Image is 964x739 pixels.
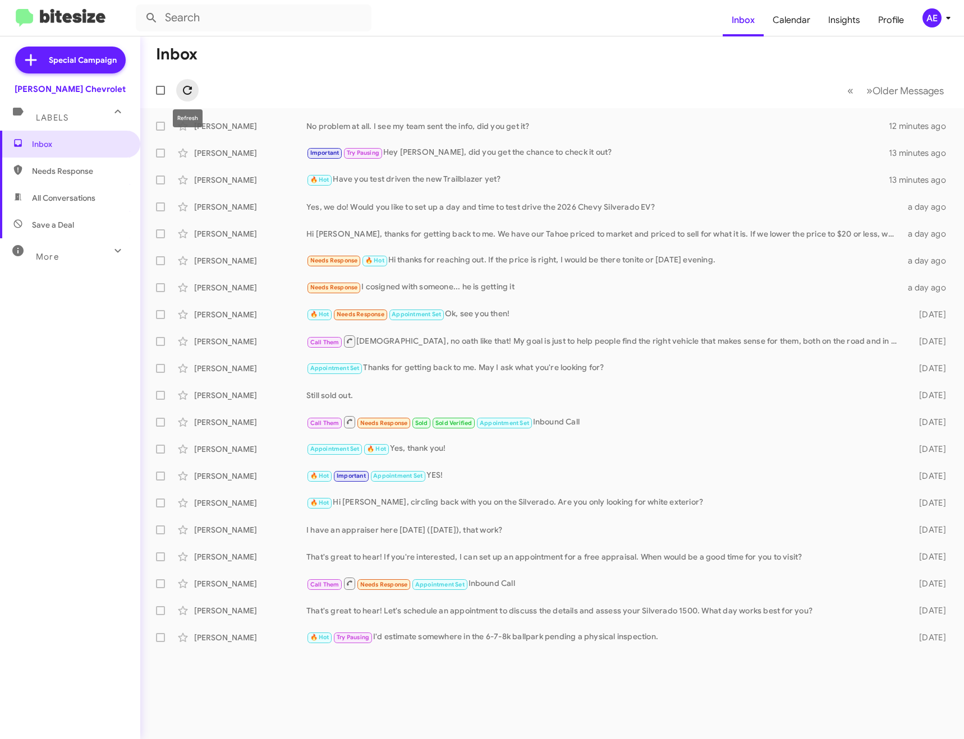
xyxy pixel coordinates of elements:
button: AE [913,8,952,27]
div: YES! [306,469,903,482]
div: Thanks for getting back to me. May I ask what you're looking for? [306,362,903,375]
div: [DATE] [903,417,955,428]
span: Needs Response [337,311,384,318]
span: 🔥 Hot [365,257,384,264]
a: Special Campaign [15,47,126,73]
span: Try Pausing [347,149,379,156]
span: Appointment Set [392,311,441,318]
span: Call Them [310,581,339,588]
div: [PERSON_NAME] [194,282,306,293]
div: I cosigned with someone... he is getting it [306,281,903,294]
div: [PERSON_NAME] [194,444,306,455]
div: [PERSON_NAME] [194,605,306,616]
span: Call Them [310,339,339,346]
div: [PERSON_NAME] [194,578,306,589]
span: Appointment Set [480,419,529,427]
div: 13 minutes ago [889,147,955,159]
div: [PERSON_NAME] [194,228,306,239]
a: Inbox [723,4,764,36]
div: I have an appraiser here [DATE] ([DATE]), that work? [306,524,903,535]
div: [DATE] [903,524,955,535]
div: Have you test driven the new Trailblazer yet? [306,173,889,186]
span: Appointment Set [415,581,465,588]
div: [PERSON_NAME] [194,497,306,509]
div: That's great to hear! If you're interested, I can set up an appointment for a free appraisal. Whe... [306,551,903,562]
div: Yes, thank you! [306,442,903,455]
div: Yes, we do! Would you like to set up a day and time to test drive the 2026 Chevy Silverado EV? [306,201,903,213]
div: [DATE] [903,444,955,455]
div: [PERSON_NAME] [194,632,306,643]
div: [PERSON_NAME] [194,147,306,159]
span: Needs Response [310,284,358,291]
div: Ok, see you then! [306,308,903,321]
span: Profile [869,4,913,36]
button: Previous [841,79,860,102]
span: More [36,252,59,262]
div: I'd estimate somewhere in the 6-7-8k ballpark pending a physical inspection. [306,631,903,644]
span: Needs Response [360,581,408,588]
div: [PERSON_NAME] [194,363,306,374]
a: Insights [819,4,869,36]
input: Search [136,4,371,31]
div: [PERSON_NAME] [194,524,306,535]
span: Appointment Set [310,445,360,452]
a: Calendar [764,4,819,36]
span: Important [310,149,339,156]
div: AE [922,8,942,27]
div: [PERSON_NAME] [194,470,306,482]
span: All Conversations [32,192,95,204]
div: [DATE] [903,551,955,562]
span: Important [337,472,366,479]
div: [PERSON_NAME] [194,551,306,562]
div: [PERSON_NAME] [194,417,306,428]
div: [PERSON_NAME] [194,336,306,347]
div: Inbound Call [306,576,903,590]
div: [DATE] [903,632,955,643]
div: [PERSON_NAME] [194,255,306,266]
div: [DATE] [903,578,955,589]
div: Hi thanks for reaching out. If the price is right, I would be there tonite or [DATE] evening. [306,254,903,267]
span: Inbox [32,138,127,150]
div: [PERSON_NAME] [194,201,306,213]
span: Needs Response [360,419,408,427]
div: [PERSON_NAME] [194,174,306,186]
div: [PERSON_NAME] [194,121,306,132]
div: a day ago [903,282,955,293]
span: Needs Response [310,257,358,264]
span: Needs Response [32,165,127,177]
div: Refresh [173,109,203,127]
span: Special Campaign [49,54,117,66]
span: 🔥 Hot [367,445,386,452]
span: Call Them [310,419,339,427]
div: a day ago [903,228,955,239]
span: Older Messages [873,85,944,97]
span: Appointment Set [373,472,423,479]
h1: Inbox [156,45,198,63]
div: [DEMOGRAPHIC_DATA], no oath like that! My goal is just to help people find the right vehicle that... [306,334,903,348]
span: » [866,84,873,98]
div: Hi [PERSON_NAME], circling back with you on the Silverado. Are you only looking for white exterior? [306,496,903,509]
div: [DATE] [903,497,955,509]
span: Sold Verified [435,419,472,427]
nav: Page navigation example [841,79,951,102]
span: Labels [36,113,68,123]
div: Hi [PERSON_NAME], thanks for getting back to me. We have our Tahoe priced to market and priced to... [306,228,903,239]
div: [PERSON_NAME] [194,390,306,401]
span: Appointment Set [310,364,360,372]
span: Try Pausing [337,634,369,641]
div: [DATE] [903,470,955,482]
div: Hey [PERSON_NAME], did you get the chance to check it out? [306,146,889,159]
span: 🔥 Hot [310,472,329,479]
span: 🔥 Hot [310,634,329,641]
div: a day ago [903,255,955,266]
div: a day ago [903,201,955,213]
span: Sold [415,419,428,427]
div: [DATE] [903,605,955,616]
div: Still sold out. [306,390,903,401]
div: 13 minutes ago [889,174,955,186]
span: Save a Deal [32,219,74,230]
div: That's great to hear! Let's schedule an appointment to discuss the details and assess your Silver... [306,605,903,616]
